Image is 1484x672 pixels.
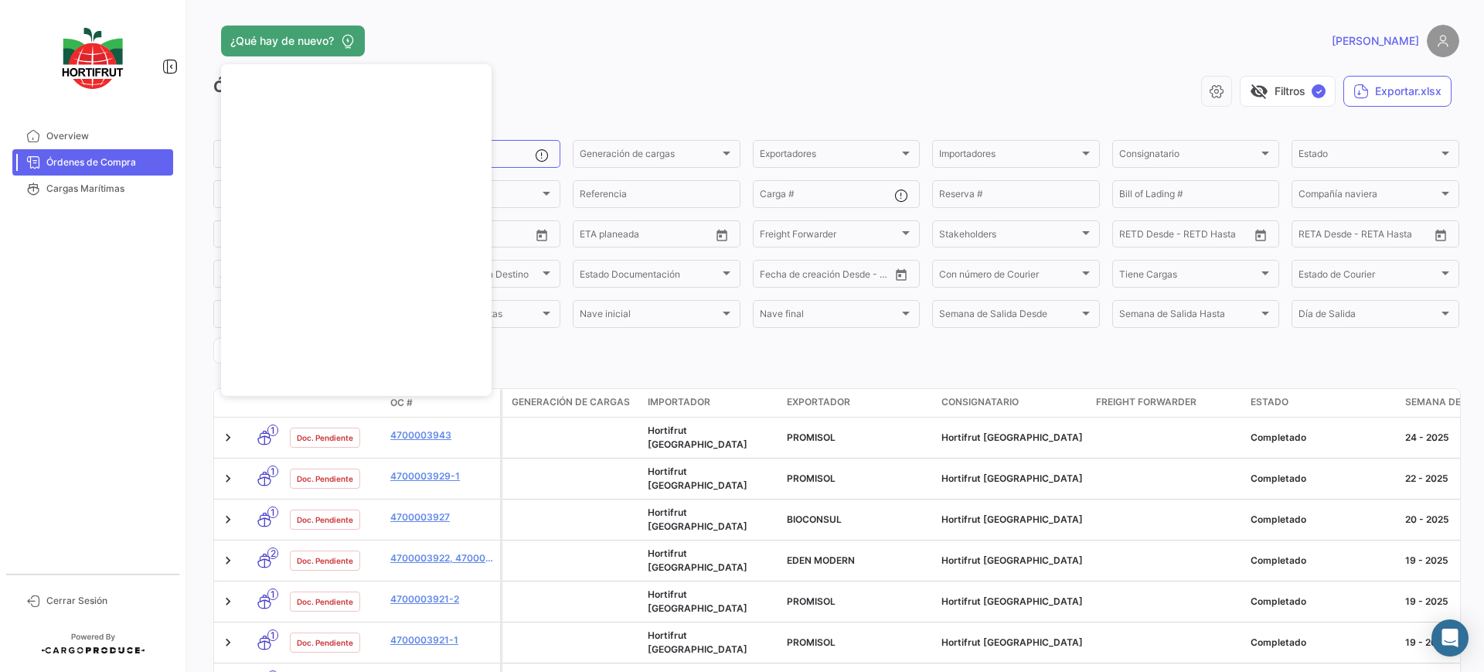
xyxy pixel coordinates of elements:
[1251,431,1393,445] div: Completado
[1337,231,1399,242] input: Hasta
[267,547,278,559] span: 2
[1244,389,1399,417] datatable-header-cell: Estado
[787,513,842,525] span: BIOCONSUL
[941,636,1083,648] span: Hortifrut Peru
[1332,33,1419,49] span: [PERSON_NAME]
[390,428,494,442] a: 4700003943
[787,432,836,443] span: PROMISOL
[213,76,417,107] h3: Órdenes de Compra
[220,271,359,281] span: Agente de Aduana en Origen
[512,395,630,409] span: Generación de cargas
[46,594,167,608] span: Cerrar Sesión
[939,311,1078,322] span: Semana de Salida Desde
[648,395,710,409] span: Importador
[618,231,680,242] input: Hasta
[1298,311,1438,322] span: Día de Salida
[760,151,899,162] span: Exportadores
[941,554,1083,566] span: Hortifrut Peru
[642,389,781,417] datatable-header-cell: Importador
[1251,395,1288,409] span: Estado
[798,271,860,281] input: Hasta
[267,507,278,518] span: 1
[12,123,173,149] a: Overview
[12,176,173,202] a: Cargas Marítimas
[939,231,1078,242] span: Stakeholders
[580,151,719,162] span: Generación de cargas
[12,149,173,176] a: Órdenes de Compra
[648,466,747,491] span: Hortifrut Peru
[787,636,836,648] span: PROMISOL
[1251,595,1393,609] div: Completado
[648,547,747,573] span: Hortifrut Peru
[1158,231,1220,242] input: Hasta
[297,432,353,444] span: Doc. Pendiente
[284,397,384,409] datatable-header-cell: Estado Doc.
[46,129,167,143] span: Overview
[221,26,365,56] button: ¿Qué hay de nuevo?
[941,472,1083,484] span: Hortifrut Peru
[1251,636,1393,650] div: Completado
[267,466,278,477] span: 1
[390,551,494,565] a: 4700003922, 4700003926
[1251,513,1393,527] div: Completado
[220,191,359,202] span: POL / Origen
[390,510,494,524] a: 4700003927
[1090,389,1244,417] datatable-header-cell: Freight Forwarder
[580,311,719,322] span: Nave inicial
[297,595,353,608] span: Doc. Pendiente
[890,263,913,286] button: Open calendar
[787,595,836,607] span: PROMISOL
[760,271,788,281] input: Desde
[220,430,236,445] a: Expand/Collapse Row
[46,182,167,196] span: Cargas Marítimas
[267,425,278,436] span: 1
[1251,472,1393,486] div: Completado
[1431,619,1469,657] div: Abrir Intercom Messenger
[1298,151,1438,162] span: Estado
[245,397,284,409] datatable-header-cell: Modo de Transporte
[648,629,747,655] span: Hortifrut Peru
[220,635,236,650] a: Expand/Collapse Row
[580,231,608,242] input: Desde
[787,554,855,566] span: EDEN MODERN
[220,231,359,242] span: Producto / SKU
[390,633,494,647] a: 4700003921-1
[1251,554,1393,568] div: Completado
[710,223,733,247] button: Open calendar
[220,471,236,486] a: Expand/Collapse Row
[297,636,353,649] span: Doc. Pendiente
[1427,25,1459,57] img: placeholder-user.png
[297,472,353,485] span: Doc. Pendiente
[297,513,353,526] span: Doc. Pendiente
[939,271,1078,281] span: Con número de Courier
[1119,151,1258,162] span: Consignatario
[939,151,1078,162] span: Importadores
[1298,191,1438,202] span: Compañía naviera
[502,389,642,417] datatable-header-cell: Generación de cargas
[230,33,334,49] span: ¿Qué hay de nuevo?
[530,223,553,247] button: Open calendar
[384,390,500,416] datatable-header-cell: OC #
[935,389,1090,417] datatable-header-cell: Consignatario
[787,472,836,484] span: PROMISOL
[267,588,278,600] span: 1
[941,395,1019,409] span: Consignatario
[781,389,935,417] datatable-header-cell: Exportador
[390,592,494,606] a: 4700003921-2
[941,432,1083,443] span: Hortifrut Peru
[220,512,236,527] a: Expand/Collapse Row
[390,469,494,483] a: 4700003929-1
[220,594,236,609] a: Expand/Collapse Row
[54,19,131,98] img: logo-hortifrut.svg
[1096,395,1196,409] span: Freight Forwarder
[580,271,719,281] span: Estado Documentación
[760,231,899,242] span: Freight Forwarder
[1343,76,1452,107] button: Exportar.xlsx
[1119,271,1258,281] span: Tiene Cargas
[941,595,1083,607] span: Hortifrut Peru
[220,553,236,568] a: Expand/Collapse Row
[787,395,850,409] span: Exportador
[1298,271,1438,281] span: Estado de Courier
[390,396,413,410] span: OC #
[648,507,747,532] span: Hortifrut Peru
